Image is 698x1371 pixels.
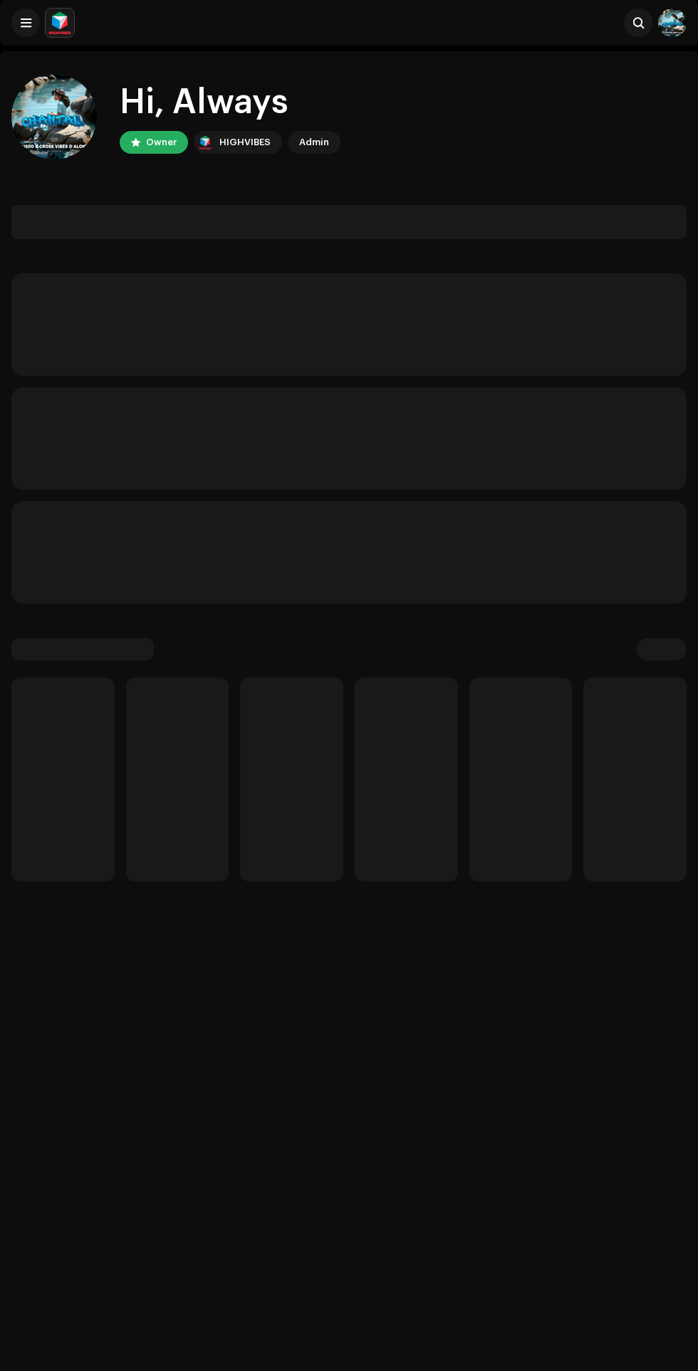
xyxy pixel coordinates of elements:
img: feab3aad-9b62-475c-8caf-26f15a9573ee [46,9,74,37]
div: Owner [146,134,177,151]
div: Hi, Always [120,80,340,125]
img: b0b2e603-e0dd-4d00-941e-d3d0124915d9 [658,9,687,37]
div: HIGHVIBES [219,134,271,151]
img: b0b2e603-e0dd-4d00-941e-d3d0124915d9 [11,74,97,159]
div: Admin [299,134,329,151]
img: feab3aad-9b62-475c-8caf-26f15a9573ee [197,134,214,151]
